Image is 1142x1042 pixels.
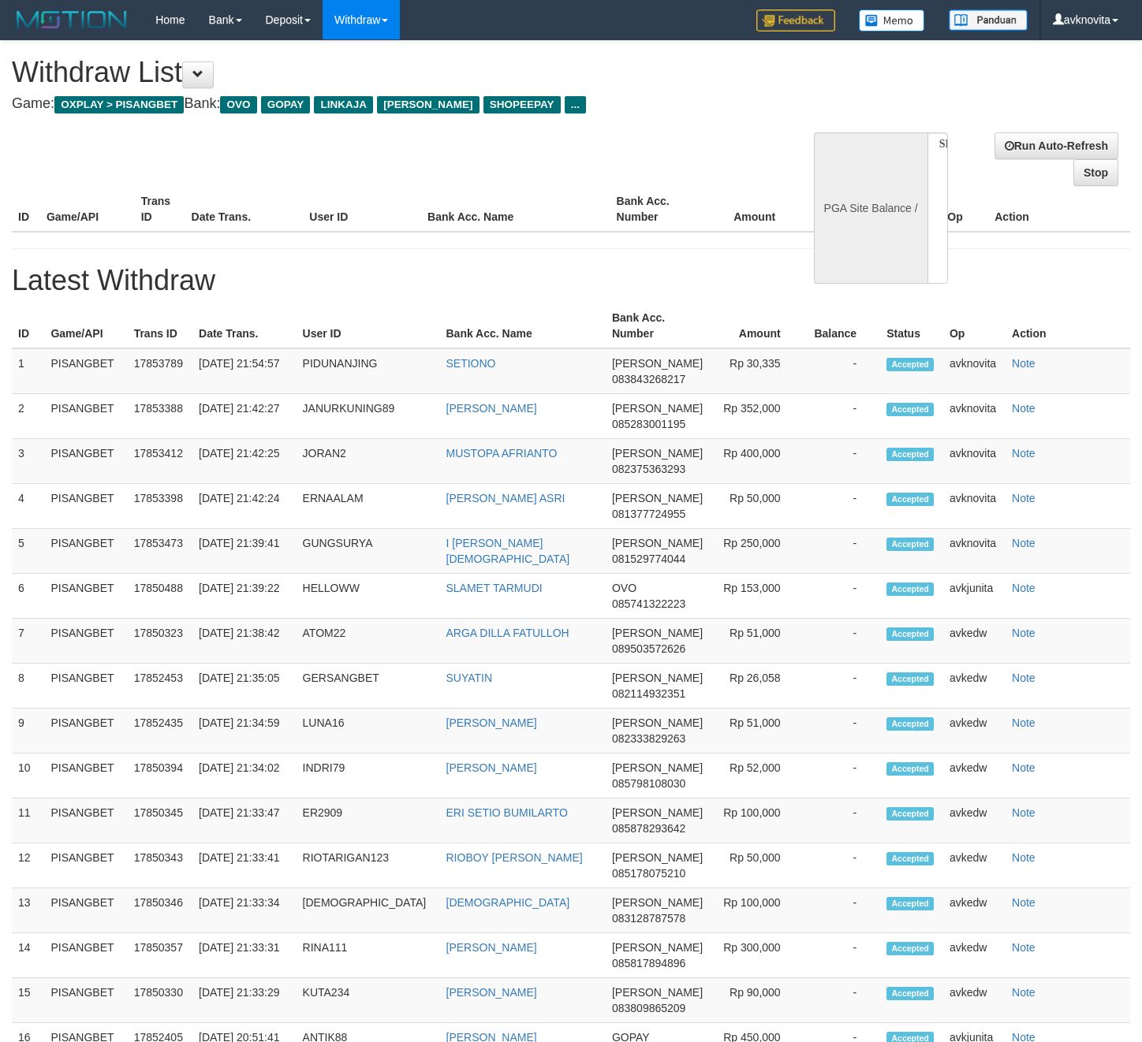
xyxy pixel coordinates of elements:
td: - [804,619,881,664]
td: avknovita [943,439,1006,484]
td: 17850346 [128,888,192,933]
span: 085178075210 [612,867,685,880]
a: Note [1012,537,1036,549]
span: [PERSON_NAME] [612,537,703,549]
td: [DATE] 21:33:41 [192,843,297,888]
td: KUTA234 [297,978,440,1023]
td: Rp 26,058 [715,664,804,709]
td: [DATE] 21:35:05 [192,664,297,709]
th: Balance [804,303,881,348]
td: avkedw [943,978,1006,1023]
span: [PERSON_NAME] [612,716,703,729]
td: [DATE] 21:39:22 [192,574,297,619]
a: Note [1012,357,1036,370]
td: PISANGBET [44,978,127,1023]
td: 17852435 [128,709,192,754]
td: PISANGBET [44,888,127,933]
td: [DATE] 21:34:02 [192,754,297,798]
span: Accepted [886,762,934,776]
td: 5 [12,529,44,574]
span: 081377724955 [612,508,685,520]
a: ERI SETIO BUMILARTO [446,806,568,819]
td: 14 [12,933,44,978]
img: MOTION_logo.png [12,8,132,32]
td: 17850394 [128,754,192,798]
td: [DATE] 21:34:59 [192,709,297,754]
span: [PERSON_NAME] [612,402,703,415]
td: [DEMOGRAPHIC_DATA] [297,888,440,933]
a: RIOBOY [PERSON_NAME] [446,851,583,864]
th: User ID [303,187,421,232]
td: avkedw [943,754,1006,798]
th: Bank Acc. Name [440,303,606,348]
td: PISANGBET [44,933,127,978]
th: Bank Acc. Number [610,187,705,232]
a: Note [1012,492,1036,504]
td: Rp 52,000 [715,754,804,798]
td: - [804,754,881,798]
td: JANURKUNING89 [297,394,440,439]
span: Accepted [886,538,934,551]
td: 17850323 [128,619,192,664]
td: - [804,664,881,709]
a: Note [1012,851,1036,864]
td: Rp 352,000 [715,394,804,439]
td: - [804,843,881,888]
td: avkedw [943,798,1006,843]
span: [PERSON_NAME] [612,492,703,504]
td: avkedw [943,888,1006,933]
td: PISANGBET [44,574,127,619]
a: [PERSON_NAME] [446,716,537,729]
th: Trans ID [135,187,185,232]
td: 17853388 [128,394,192,439]
td: [DATE] 21:33:31 [192,933,297,978]
td: ATOM22 [297,619,440,664]
h1: Withdraw List [12,57,745,88]
th: Action [988,187,1130,232]
td: 11 [12,798,44,843]
td: PISANGBET [44,798,127,843]
span: 082114932351 [612,687,685,700]
span: Accepted [886,897,934,910]
td: Rp 100,000 [715,888,804,933]
h4: Game: Bank: [12,96,745,112]
a: SLAMET TARMUDI [446,582,543,594]
span: [PERSON_NAME] [612,941,703,954]
td: 17853473 [128,529,192,574]
span: Accepted [886,717,934,731]
td: 17852453 [128,664,192,709]
span: 083843268217 [612,373,685,385]
span: [PERSON_NAME] [612,627,703,639]
td: avkedw [943,619,1006,664]
td: Rp 100,000 [715,798,804,843]
a: Note [1012,896,1036,909]
th: Game/API [40,187,135,232]
td: avkedw [943,709,1006,754]
td: avkjunita [943,574,1006,619]
th: Game/API [44,303,127,348]
td: 12 [12,843,44,888]
td: [DATE] 21:54:57 [192,348,297,394]
td: HELLOWW [297,574,440,619]
th: User ID [297,303,440,348]
span: 082375363293 [612,463,685,475]
td: PISANGBET [44,348,127,394]
td: avknovita [943,394,1006,439]
td: avkedw [943,664,1006,709]
td: PISANGBET [44,619,127,664]
a: Note [1012,582,1036,594]
div: PGA Site Balance / [814,132,927,284]
td: PISANGBET [44,754,127,798]
td: - [804,933,881,978]
a: Note [1012,716,1036,729]
span: Accepted [886,672,934,686]
span: Accepted [886,403,934,416]
span: Accepted [886,987,934,1000]
span: [PERSON_NAME] [612,806,703,819]
td: - [804,439,881,484]
th: Status [880,303,943,348]
td: LUNA16 [297,709,440,754]
th: Action [1006,303,1130,348]
td: GERSANGBET [297,664,440,709]
td: ER2909 [297,798,440,843]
